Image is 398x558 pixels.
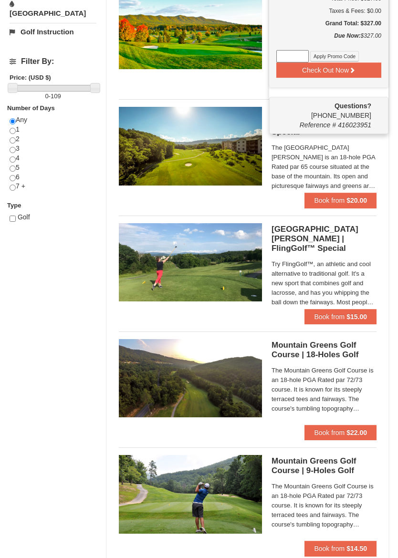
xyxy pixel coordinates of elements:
[304,309,377,324] button: Book from $15.00
[346,313,367,320] strong: $15.00
[272,259,377,307] span: Try FlingGolf™, an athletic and cool alternative to traditional golf. It's a new sport that combi...
[346,545,367,552] strong: $14.50
[304,193,377,208] button: Book from $20.00
[10,92,96,101] label: -
[119,455,262,533] img: 6619888-35-9ba36b64.jpg
[272,225,377,253] h5: [GEOGRAPHIC_DATA][PERSON_NAME] | FlingGolf™ Special
[310,51,359,62] button: Apply Promo Code
[10,115,96,201] div: Any 1 2 3 4 5 6 7 +
[7,104,55,112] strong: Number of Days
[119,107,262,185] img: #5 @ Woodstone Meadows GC
[346,429,367,436] strong: $22.00
[272,143,377,191] span: The [GEOGRAPHIC_DATA][PERSON_NAME] is an 18-hole PGA Rated par 65 course situated at the base of ...
[119,223,262,301] img: 6619859-84-1dcf4d15.jpg
[314,429,345,436] span: Book from
[272,456,377,475] h5: Mountain Greens Golf Course | 9-Holes Golf
[272,482,377,529] span: The Mountain Greens Golf Course is an 18-hole PGA Rated par 72/73 course. It is known for its ste...
[304,541,377,556] button: Book from $14.50
[276,62,381,78] button: Check Out Now
[18,213,30,221] span: Golf
[45,93,48,100] span: 0
[276,19,381,28] h5: Grand Total: $327.00
[335,102,371,110] strong: Questions?
[276,31,381,50] div: $327.00
[314,545,345,552] span: Book from
[119,339,262,417] img: 6619888-27-7e27a245.jpg
[7,202,21,209] strong: Type
[346,196,367,204] strong: $20.00
[304,425,377,440] button: Book from $22.00
[51,93,61,100] span: 109
[10,23,96,41] a: Golf Instruction
[10,74,51,81] strong: Price: (USD $)
[334,32,360,39] strong: Due Now:
[276,101,371,119] span: [PHONE_NUMBER]
[314,196,345,204] span: Book from
[272,341,377,360] h5: Mountain Greens Golf Course | 18-Holes Golf
[300,121,336,129] span: Reference #
[276,6,381,16] div: Taxes & Fees: $0.00
[272,366,377,413] span: The Mountain Greens Golf Course is an 18-hole PGA Rated par 72/73 course. It is known for its ste...
[10,57,96,66] h4: Filter By:
[314,313,345,320] span: Book from
[338,121,371,129] span: 416023951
